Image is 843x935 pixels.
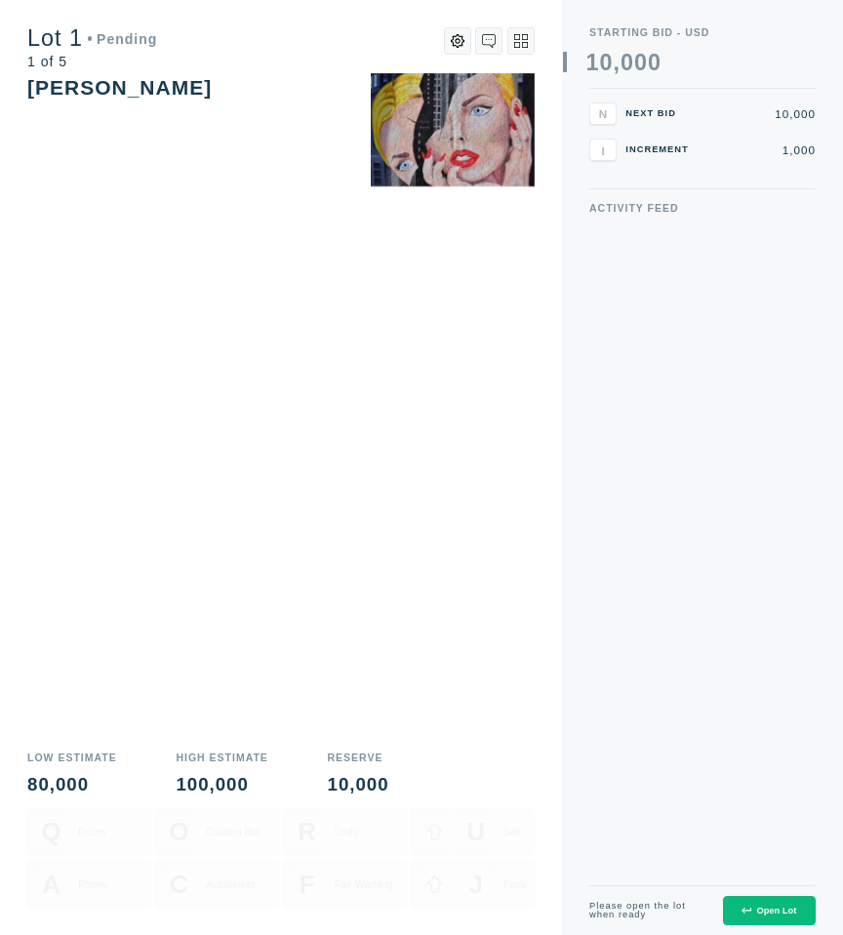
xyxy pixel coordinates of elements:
div: Please open the lot when ready [589,902,709,920]
div: 10,000 [703,108,816,120]
div: 100,000 [176,776,267,794]
div: Open Lot [742,906,796,915]
div: 0 [648,52,662,74]
div: Increment [625,145,694,154]
div: Reserve [328,752,389,763]
div: Low Estimate [27,752,117,763]
div: 1,000 [703,144,816,156]
div: High Estimate [176,752,267,763]
div: , [613,52,620,279]
button: Open Lot [723,896,816,926]
div: 1 of 5 [27,55,157,68]
div: 80,000 [27,776,117,794]
div: Lot 1 [27,27,157,50]
div: 0 [634,52,648,74]
button: N [589,102,617,125]
div: Next Bid [625,109,694,118]
div: 0 [599,52,613,74]
div: 0 [621,52,634,74]
div: [PERSON_NAME] [27,76,212,99]
div: Starting Bid - USD [589,27,816,38]
div: Pending [88,32,158,46]
button: I [589,139,617,161]
span: I [601,143,604,156]
div: 1 [586,52,600,74]
span: N [599,107,607,120]
div: 10,000 [328,776,389,794]
div: Activity Feed [589,203,816,214]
